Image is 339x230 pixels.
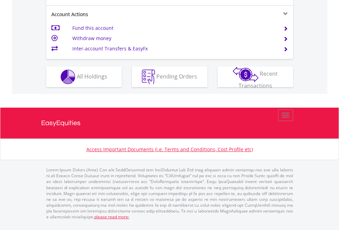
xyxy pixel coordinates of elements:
[218,66,293,87] button: Recent Transactions
[46,167,293,220] p: Lorem Ipsum Dolors (Ame) Con a/e SeddOeiusmod tem InciDiduntut Lab Etd mag aliquaen admin veniamq...
[46,66,122,87] button: All Holdings
[61,70,75,84] img: holdings-wht.png
[46,11,170,18] div: Account Actions
[156,72,197,80] span: Pending Orders
[86,146,253,153] a: Access Important Documents (i.e. Terms and Conditions, Cost Profile etc)
[77,72,107,80] span: All Holdings
[132,66,207,87] button: Pending Orders
[72,23,275,33] td: Fund this account
[94,214,129,220] a: please read more:
[142,70,155,84] img: pending_instructions-wht.png
[41,108,298,138] a: EasyEquities
[72,44,275,54] td: Inter-account Transfers & EasyFx
[233,67,258,82] img: transactions-zar-wht.png
[72,33,275,44] td: Withdraw money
